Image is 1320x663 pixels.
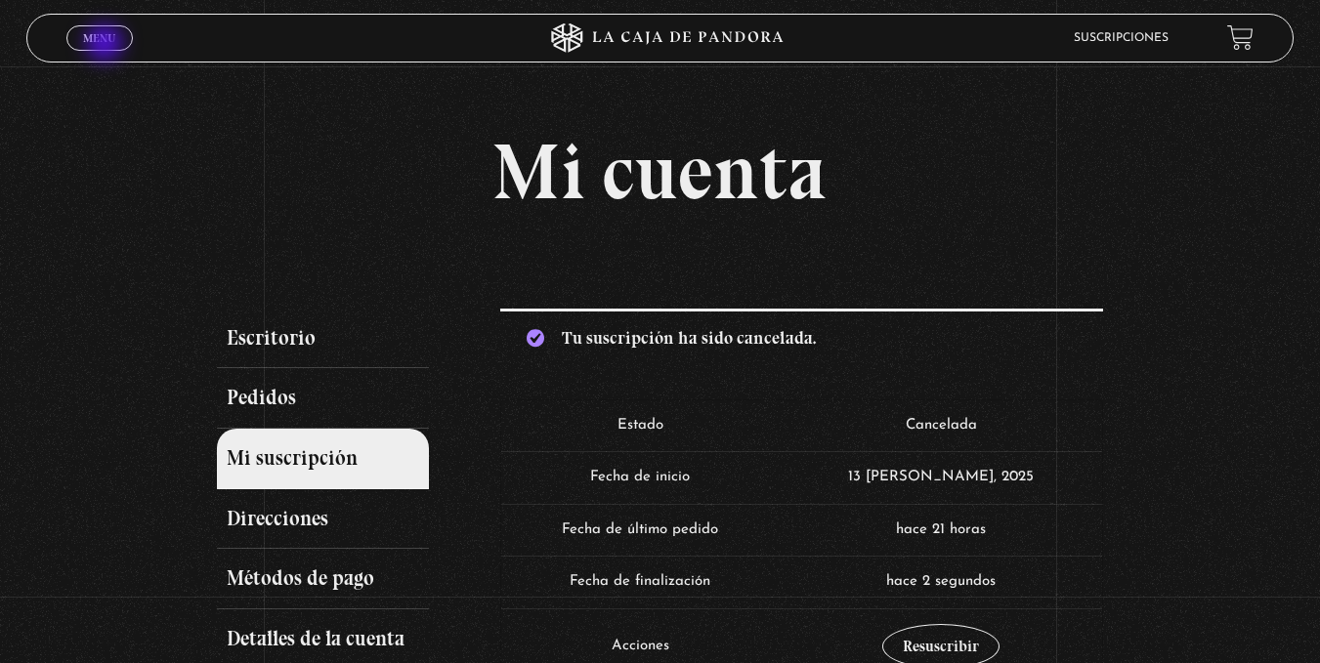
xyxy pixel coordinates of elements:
[780,556,1103,608] td: hace 2 segundos
[217,133,1104,211] h1: Mi cuenta
[501,504,779,557] td: Fecha de último pedido
[217,549,430,609] a: Métodos de pago
[83,32,115,44] span: Menu
[76,48,122,62] span: Cerrar
[217,489,430,550] a: Direcciones
[1074,32,1169,44] a: Suscripciones
[217,309,430,369] a: Escritorio
[1227,24,1254,51] a: View your shopping cart
[501,451,779,504] td: Fecha de inicio
[501,400,779,452] td: Estado
[501,556,779,608] td: Fecha de finalización
[217,368,430,429] a: Pedidos
[780,400,1103,452] td: Cancelada
[500,309,1103,364] div: Tu suscripción ha sido cancelada.
[780,451,1103,504] td: 13 [PERSON_NAME], 2025
[780,504,1103,557] td: hace 21 horas
[217,429,430,489] a: Mi suscripción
